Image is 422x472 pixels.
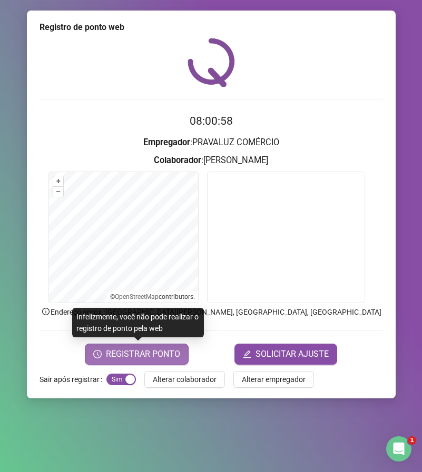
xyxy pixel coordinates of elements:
img: QRPoint [188,38,235,87]
span: clock-circle [93,350,102,358]
iframe: Intercom live chat [386,436,411,461]
strong: Empregador [143,137,190,147]
span: REGISTRAR PONTO [106,348,180,360]
label: Sair após registrar [40,371,106,388]
button: – [53,187,63,197]
span: Alterar empregador [242,374,306,385]
button: Alterar colaborador [144,371,225,388]
strong: Colaborador [154,155,201,165]
li: © contributors. [110,293,195,300]
button: Alterar empregador [233,371,314,388]
span: Alterar colaborador [153,374,217,385]
span: 1 [408,436,416,445]
button: REGISTRAR PONTO [85,344,189,365]
span: info-circle [41,307,51,316]
p: Endereço aprox. : [GEOGRAPHIC_DATA][PERSON_NAME], [GEOGRAPHIC_DATA], [GEOGRAPHIC_DATA] [40,306,383,318]
h3: : [PERSON_NAME] [40,154,383,167]
span: SOLICITAR AJUSTE [256,348,329,360]
button: editSOLICITAR AJUSTE [234,344,337,365]
span: edit [243,350,251,358]
h3: : PRAVALUZ COMÉRCIO [40,136,383,149]
button: + [53,176,63,186]
div: Infelizmente, você não pode realizar o registro de ponto pela web [72,308,204,337]
time: 08:00:58 [190,115,233,127]
div: Registro de ponto web [40,21,383,34]
a: OpenStreetMap [115,293,159,300]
